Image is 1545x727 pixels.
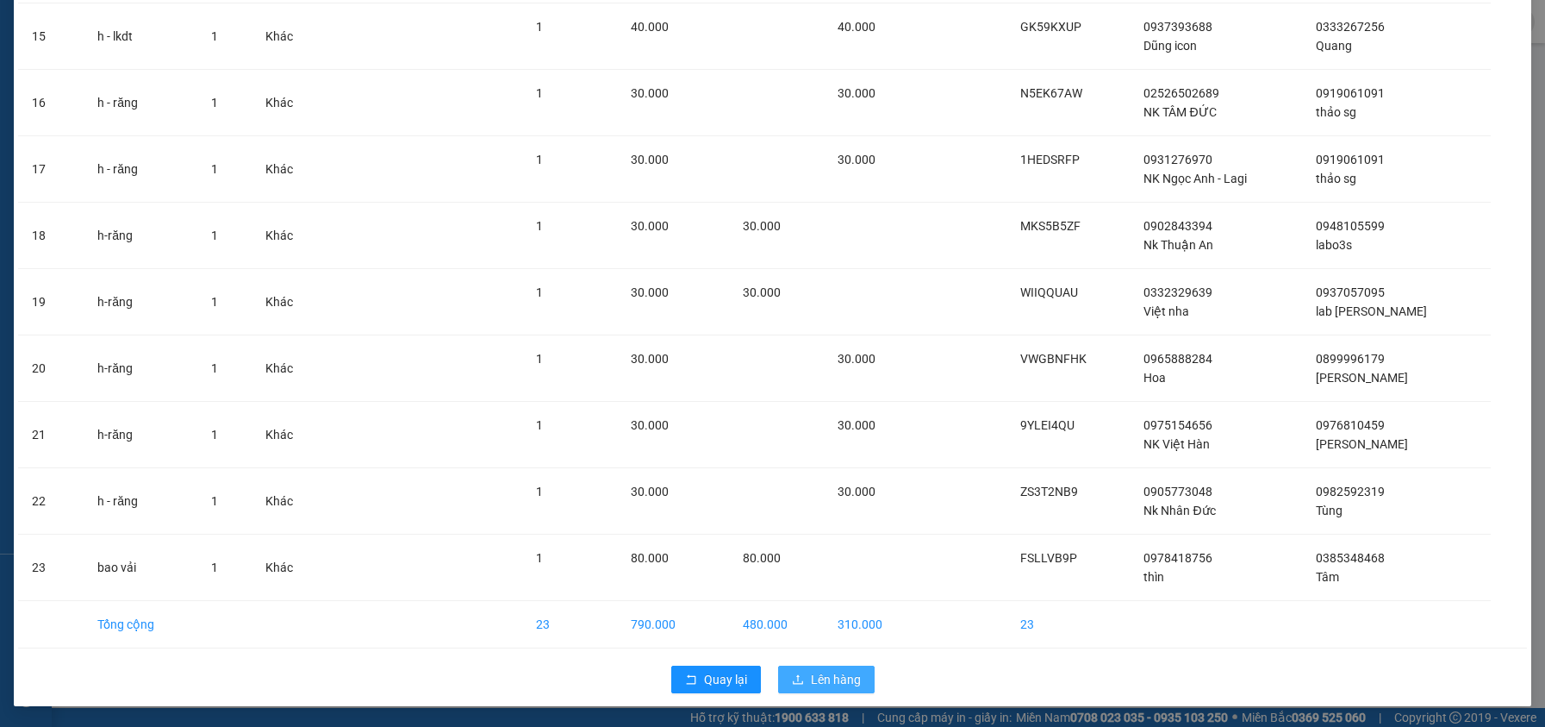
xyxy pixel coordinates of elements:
span: 0908883887 [7,78,84,95]
span: FSLLVB9P [169,9,243,28]
span: 30.000 [631,485,669,498]
td: 21 [18,402,84,468]
span: NK Ngọc Anh - Lagi [1143,172,1247,185]
span: Quang [1316,39,1352,53]
td: Khác [252,468,324,535]
span: 0931276970 [1143,153,1212,166]
td: 16 [18,70,84,136]
span: Lên hàng [811,670,861,689]
td: h - lkdt [84,3,197,70]
span: 80.000 [743,551,781,565]
td: 19 [18,269,84,335]
span: NK TÂM ĐỨC [1143,105,1216,119]
td: Khác [252,136,324,203]
span: 30.000 [631,153,669,166]
span: 0385348468 [1316,551,1385,565]
td: h - răng [84,136,197,203]
span: 1 [536,485,543,498]
td: h-răng [84,402,197,468]
span: 1 [536,418,543,432]
span: 1 [211,295,218,309]
span: rollback [685,674,697,687]
span: WIIQQUAU [1020,285,1078,299]
span: N5EK67AW [1020,86,1082,100]
span: VWGBNFHK [1020,352,1087,366]
span: Nk Thuận An [1143,238,1213,252]
span: 0965888284 [1143,352,1212,366]
td: 480.000 [729,601,825,649]
td: 23 [1006,601,1130,649]
td: Khác [252,269,324,335]
button: uploadLên hàng [778,666,875,693]
span: 1HEDSRFP [1020,153,1080,166]
span: 1 [536,551,543,565]
strong: Phiếu gửi hàng [7,110,115,128]
td: h-răng [84,203,197,269]
td: 15 [18,3,84,70]
span: 0975154656 [1143,418,1212,432]
span: 1 [211,29,218,43]
td: 18 [18,203,84,269]
span: Quay lại [704,670,747,689]
span: ZS3T2NB9 [1020,485,1078,498]
td: Khác [252,402,324,468]
span: 0899996179 [1316,352,1385,366]
span: LaGi [190,110,222,128]
span: 0948105599 [1316,219,1385,233]
span: 30.000 [838,418,875,432]
span: 0902843394 [1143,219,1212,233]
span: NK Việt Hàn [1143,437,1210,451]
span: 21 [PERSON_NAME] P10 Q10 [7,43,158,76]
strong: Nhà xe Mỹ Loan [7,9,155,33]
span: Việt nha [1143,304,1189,318]
span: 30.000 [838,485,875,498]
span: MKS5B5ZF [1020,219,1081,233]
span: thảo sg [1316,105,1356,119]
span: lab [PERSON_NAME] [1316,304,1427,318]
td: Tổng cộng [84,601,197,649]
span: 30.000 [631,418,669,432]
span: Tâm [1316,570,1339,584]
td: Khác [252,70,324,136]
td: Khác [252,3,324,70]
span: 1 [536,153,543,166]
td: 790.000 [617,601,729,649]
span: 30.000 [838,86,875,100]
span: Nk Nhân Đức [1143,504,1215,517]
span: 0937057095 [1316,285,1385,299]
span: Tùng [1316,504,1343,517]
button: rollbackQuay lại [671,666,761,693]
td: h-răng [84,335,197,402]
span: 1 [211,361,218,375]
span: 0919061091 [1316,86,1385,100]
img: qr-code [162,31,219,88]
span: 9YLEI4QU [1020,418,1075,432]
td: h - răng [84,468,197,535]
span: 30.000 [838,352,875,366]
span: 1 [211,428,218,442]
td: 20 [18,335,84,402]
span: 0333267256 [1316,20,1385,34]
span: 30.000 [838,153,875,166]
span: labo3s [1316,238,1352,252]
span: [PERSON_NAME] [1316,437,1408,451]
span: 1 [536,285,543,299]
span: 0976810459 [1316,418,1385,432]
span: GK59KXUP [1020,20,1081,34]
span: thảo sg [1316,172,1356,185]
td: Khác [252,203,324,269]
td: 22 [18,468,84,535]
span: 02526502689 [1143,86,1219,100]
td: 23 [522,601,616,649]
span: thìn [1143,570,1164,584]
span: 1 [211,494,218,508]
span: 1 [211,96,218,110]
span: 30.000 [631,285,669,299]
span: FSLLVB9P [1020,551,1077,565]
span: 0919061091 [1316,153,1385,166]
span: 1 [536,219,543,233]
span: 0332329639 [1143,285,1212,299]
span: 0982592319 [1316,485,1385,498]
td: 17 [18,136,84,203]
td: 23 [18,535,84,601]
